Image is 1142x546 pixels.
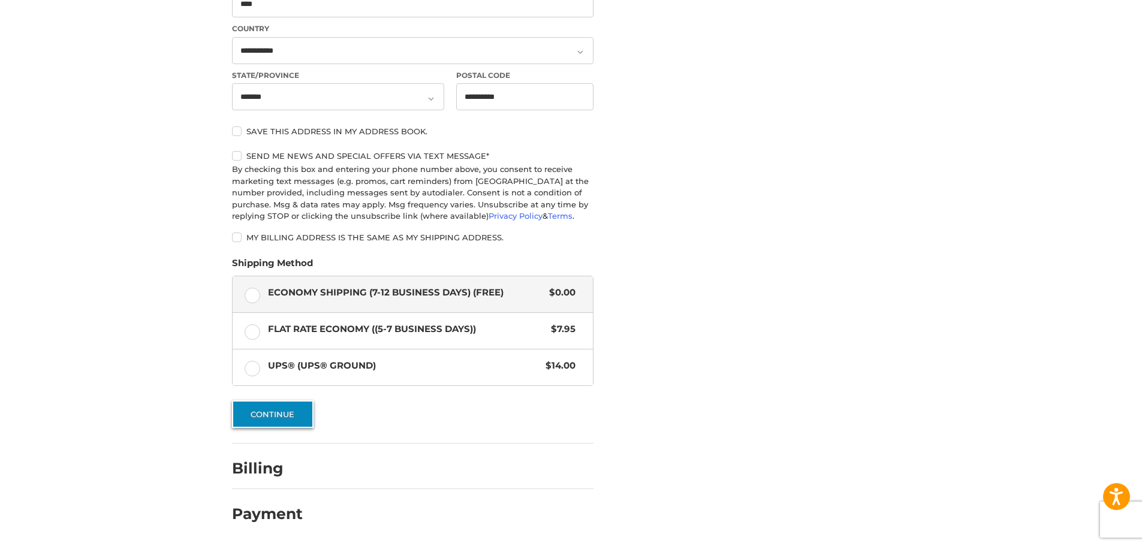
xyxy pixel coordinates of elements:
button: Continue [232,400,314,428]
span: $0.00 [543,286,575,300]
a: Privacy Policy [489,211,543,221]
span: Economy Shipping (7-12 Business Days) (Free) [268,286,544,300]
span: Flat Rate Economy ((5-7 Business Days)) [268,322,546,336]
div: By checking this box and entering your phone number above, you consent to receive marketing text ... [232,164,593,222]
label: Country [232,23,593,34]
h2: Billing [232,459,302,478]
a: Terms [548,211,572,221]
span: $7.95 [545,322,575,336]
label: Postal Code [456,70,594,81]
legend: Shipping Method [232,257,313,276]
label: Save this address in my address book. [232,126,593,136]
h2: Payment [232,505,303,523]
label: My billing address is the same as my shipping address. [232,233,593,242]
span: $14.00 [540,359,575,373]
label: State/Province [232,70,444,81]
iframe: Google Customer Reviews [1043,514,1142,546]
span: UPS® (UPS® Ground) [268,359,540,373]
label: Send me news and special offers via text message* [232,151,593,161]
